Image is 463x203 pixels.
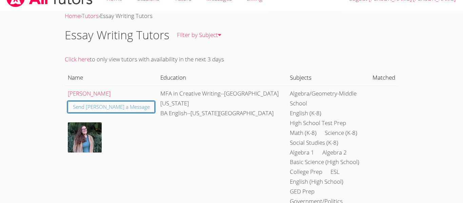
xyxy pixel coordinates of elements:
a: Tutors [82,12,99,20]
li: Algebra 2 [322,148,347,158]
th: Subjects [287,70,370,86]
li: Math (K-8) [290,128,317,138]
a: Home [65,12,80,20]
li: Algebra 1 [290,148,314,158]
th: Name [65,70,158,86]
th: Matched [370,70,398,86]
li: Science (K-8) [325,128,357,138]
h1: Essay Writing Tutors [65,26,169,44]
li: Algebra/Geometry-Middle School [290,89,367,108]
li: ESL [330,167,340,177]
li: High School Test Prep [290,118,346,128]
a: Filter by Subject [169,23,229,47]
th: Education [158,70,287,86]
span: Essay Writing Tutors [100,12,153,20]
a: [PERSON_NAME] [68,89,110,97]
li: English (K-8) [290,108,321,118]
img: avatar.png [68,122,102,153]
li: English (High School) [290,177,343,187]
li: GED Prep [290,187,315,197]
li: Social Studies (K-8) [290,138,338,148]
li: Basic Science (High School) [290,157,359,167]
li: College Prep [290,167,322,177]
div: › › [65,11,398,21]
a: Send [PERSON_NAME] a Message [68,101,155,113]
a: Click here [65,55,90,63]
p: to only view tutors with availability in the next 3 days [65,55,398,64]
